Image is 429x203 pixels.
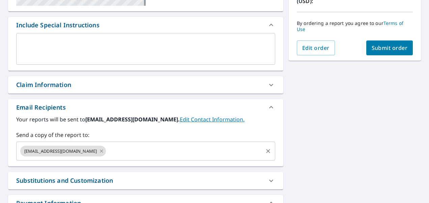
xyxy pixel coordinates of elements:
[16,80,71,89] div: Claim Information
[8,76,283,93] div: Claim Information
[20,146,106,156] div: [EMAIL_ADDRESS][DOMAIN_NAME]
[297,20,413,32] p: By ordering a report you agree to our
[302,44,330,52] span: Edit order
[297,20,403,32] a: Terms of Use
[366,40,413,55] button: Submit order
[20,148,101,154] span: [EMAIL_ADDRESS][DOMAIN_NAME]
[8,172,283,189] div: Substitutions and Customization
[372,44,408,52] span: Submit order
[16,115,275,123] label: Your reports will be sent to
[8,17,283,33] div: Include Special Instructions
[180,116,245,123] a: EditContactInfo
[297,40,335,55] button: Edit order
[85,116,180,123] b: [EMAIL_ADDRESS][DOMAIN_NAME].
[16,176,113,185] div: Substitutions and Customization
[16,103,66,112] div: Email Recipients
[8,99,283,115] div: Email Recipients
[263,146,273,156] button: Clear
[16,21,99,30] div: Include Special Instructions
[16,131,275,139] label: Send a copy of the report to:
